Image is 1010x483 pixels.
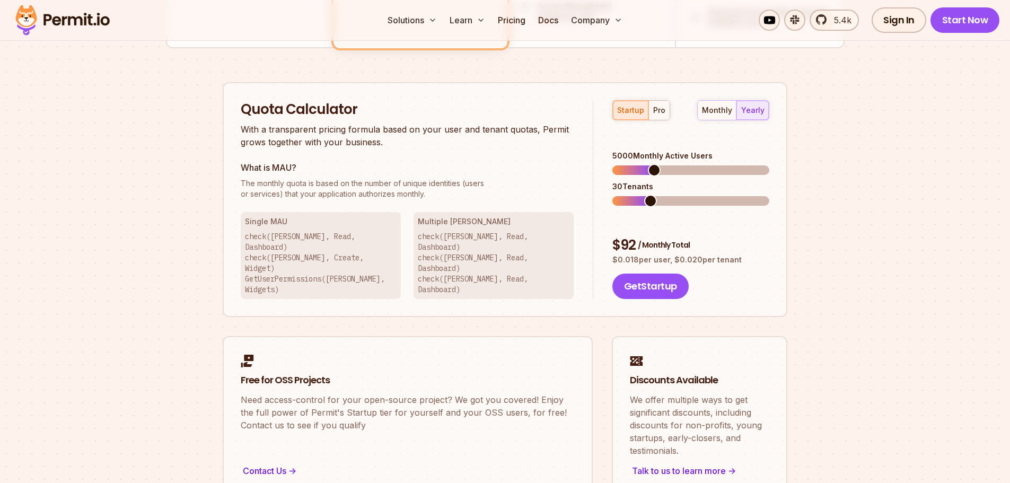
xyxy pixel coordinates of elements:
span: -> [288,464,296,477]
p: $ 0.018 per user, $ 0.020 per tenant [612,254,769,265]
h3: Single MAU [245,216,397,227]
a: Pricing [494,10,530,31]
h3: Multiple [PERSON_NAME] [418,216,569,227]
span: / Monthly Total [638,240,690,250]
h2: Discounts Available [630,374,769,387]
button: Solutions [383,10,441,31]
span: -> [728,464,736,477]
img: Permit logo [11,2,115,38]
span: The monthly quota is based on the number of unique identities (users [241,178,574,189]
a: 5.4k [810,10,859,31]
p: With a transparent pricing formula based on your user and tenant quotas, Permit grows together wi... [241,123,574,148]
button: Learn [445,10,489,31]
h2: Quota Calculator [241,100,574,119]
p: check([PERSON_NAME], Read, Dashboard) check([PERSON_NAME], Create, Widget) GetUserPermissions([PE... [245,231,397,295]
button: GetStartup [612,274,689,299]
p: or services) that your application authorizes monthly. [241,178,574,199]
span: 5.4k [828,14,851,27]
div: pro [653,105,665,116]
button: Company [567,10,627,31]
div: 30 Tenants [612,181,769,192]
a: Sign In [872,7,926,33]
a: Docs [534,10,563,31]
div: Talk to us to learn more [630,463,769,478]
p: We offer multiple ways to get significant discounts, including discounts for non-profits, young s... [630,393,769,457]
div: Contact Us [241,463,575,478]
h3: What is MAU? [241,161,574,174]
p: Need access-control for your open-source project? We got you covered! Enjoy the full power of Per... [241,393,575,432]
div: $ 92 [612,236,769,255]
p: check([PERSON_NAME], Read, Dashboard) check([PERSON_NAME], Read, Dashboard) check([PERSON_NAME], ... [418,231,569,295]
a: Start Now [930,7,1000,33]
div: 5000 Monthly Active Users [612,151,769,161]
h2: Free for OSS Projects [241,374,575,387]
div: monthly [702,105,732,116]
